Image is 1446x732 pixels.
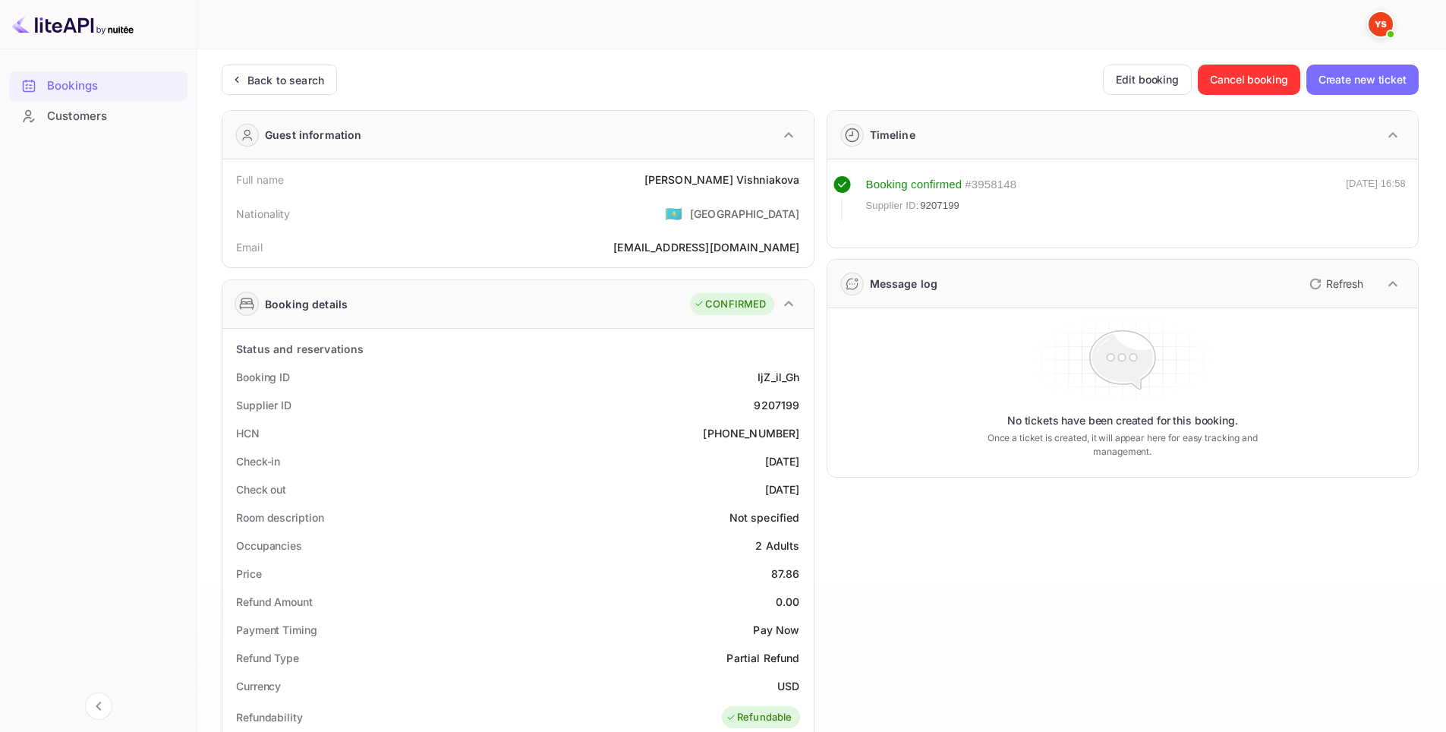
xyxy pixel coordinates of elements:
[963,431,1281,459] p: Once a ticket is created, it will appear here for easy tracking and management.
[754,397,799,413] div: 9207199
[1300,272,1369,296] button: Refresh
[236,538,302,554] div: Occupancies
[758,369,799,385] div: IjZ_il_Gh
[236,206,291,222] div: Nationality
[965,176,1016,194] div: # 3958148
[776,594,800,610] div: 0.00
[236,481,286,497] div: Check out
[47,77,180,95] div: Bookings
[247,72,324,88] div: Back to search
[866,198,919,213] span: Supplier ID:
[236,678,281,694] div: Currency
[236,510,323,525] div: Room description
[613,239,799,255] div: [EMAIL_ADDRESS][DOMAIN_NAME]
[753,622,799,638] div: Pay Now
[236,709,303,725] div: Refundability
[9,102,187,130] a: Customers
[9,102,187,131] div: Customers
[1369,12,1393,36] img: Yandex Support
[236,172,284,188] div: Full name
[703,425,799,441] div: [PHONE_NUMBER]
[9,71,187,101] div: Bookings
[726,650,799,666] div: Partial Refund
[236,397,291,413] div: Supplier ID
[236,594,313,610] div: Refund Amount
[236,566,262,582] div: Price
[47,108,180,125] div: Customers
[1103,65,1192,95] button: Edit booking
[12,12,134,36] img: LiteAPI logo
[866,176,962,194] div: Booking confirmed
[265,296,348,312] div: Booking details
[694,297,766,312] div: CONFIRMED
[665,200,682,227] span: United States
[1326,276,1363,292] p: Refresh
[755,538,799,554] div: 2 Adults
[236,425,260,441] div: HCN
[236,341,364,357] div: Status and reservations
[726,710,792,725] div: Refundable
[765,453,800,469] div: [DATE]
[265,127,362,143] div: Guest information
[236,622,317,638] div: Payment Timing
[236,650,299,666] div: Refund Type
[85,693,112,720] button: Collapse navigation
[1007,413,1238,428] p: No tickets have been created for this booking.
[9,71,187,99] a: Bookings
[236,239,263,255] div: Email
[1306,65,1419,95] button: Create new ticket
[729,510,800,525] div: Not specified
[870,127,915,143] div: Timeline
[920,198,959,213] span: 9207199
[236,369,290,385] div: Booking ID
[644,172,800,188] div: [PERSON_NAME] Vishniakova
[777,678,799,694] div: USD
[1346,176,1406,220] div: [DATE] 16:58
[1198,65,1300,95] button: Cancel booking
[771,566,800,582] div: 87.86
[765,481,800,497] div: [DATE]
[690,206,800,222] div: [GEOGRAPHIC_DATA]
[236,453,280,469] div: Check-in
[870,276,938,292] div: Message log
